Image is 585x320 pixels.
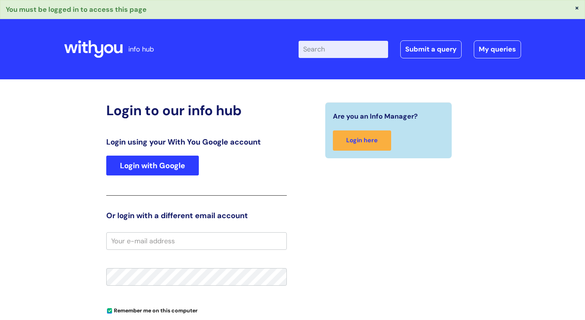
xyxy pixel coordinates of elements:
[106,306,198,314] label: Remember me on this computer
[106,211,287,220] h3: Or login with a different email account
[107,309,112,314] input: Remember me on this computer
[106,156,199,175] a: Login with Google
[400,40,462,58] a: Submit a query
[299,41,388,58] input: Search
[333,130,391,151] a: Login here
[106,232,287,250] input: Your e-mail address
[575,4,579,11] button: ×
[333,110,418,122] span: Are you an Info Manager?
[106,102,287,119] h2: Login to our info hub
[106,137,287,146] h3: Login using your With You Google account
[474,40,521,58] a: My queries
[128,43,154,55] p: info hub
[106,304,287,316] div: You can uncheck this option if you're logging in from a shared device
